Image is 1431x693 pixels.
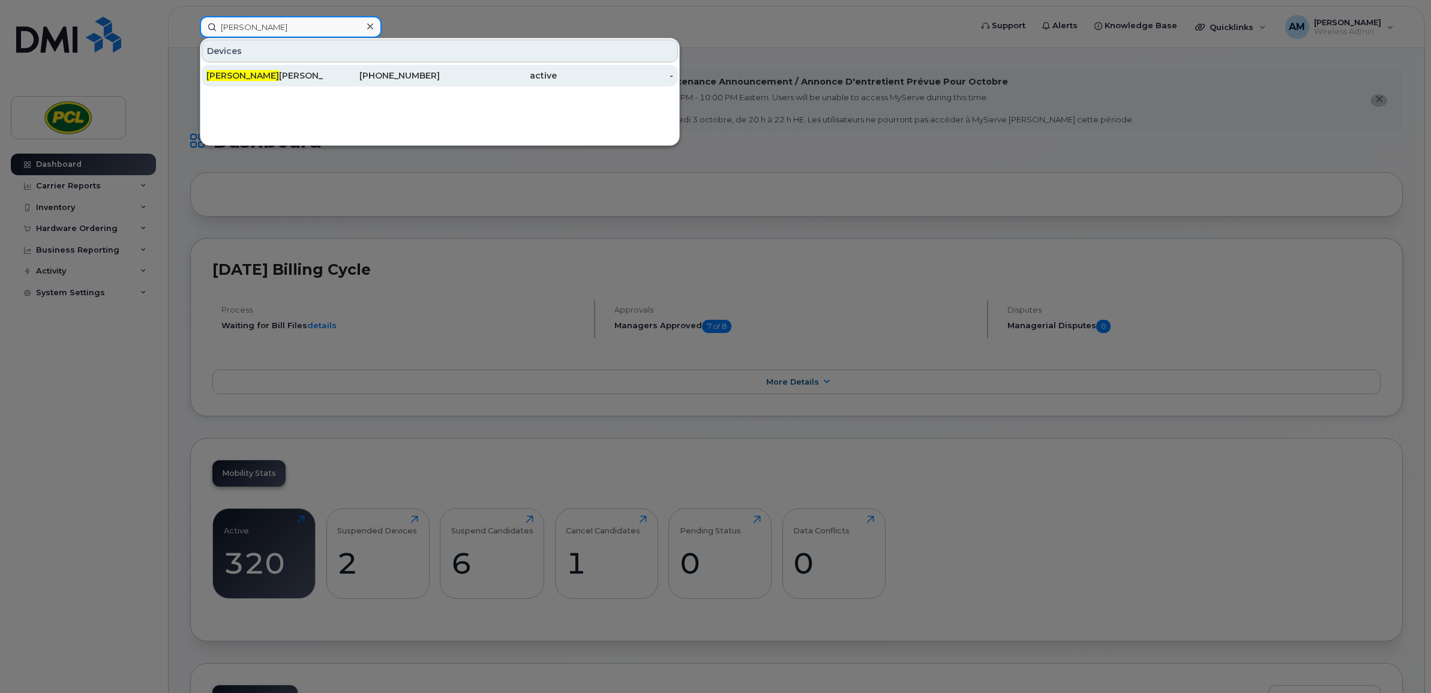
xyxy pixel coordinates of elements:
a: [PERSON_NAME][PERSON_NAME][PHONE_NUMBER]active- [202,65,678,86]
div: active [440,70,557,82]
span: [PERSON_NAME] [206,70,279,81]
div: [PHONE_NUMBER] [323,70,440,82]
div: [PERSON_NAME] [206,70,323,82]
div: - [557,70,674,82]
div: Devices [202,40,678,62]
